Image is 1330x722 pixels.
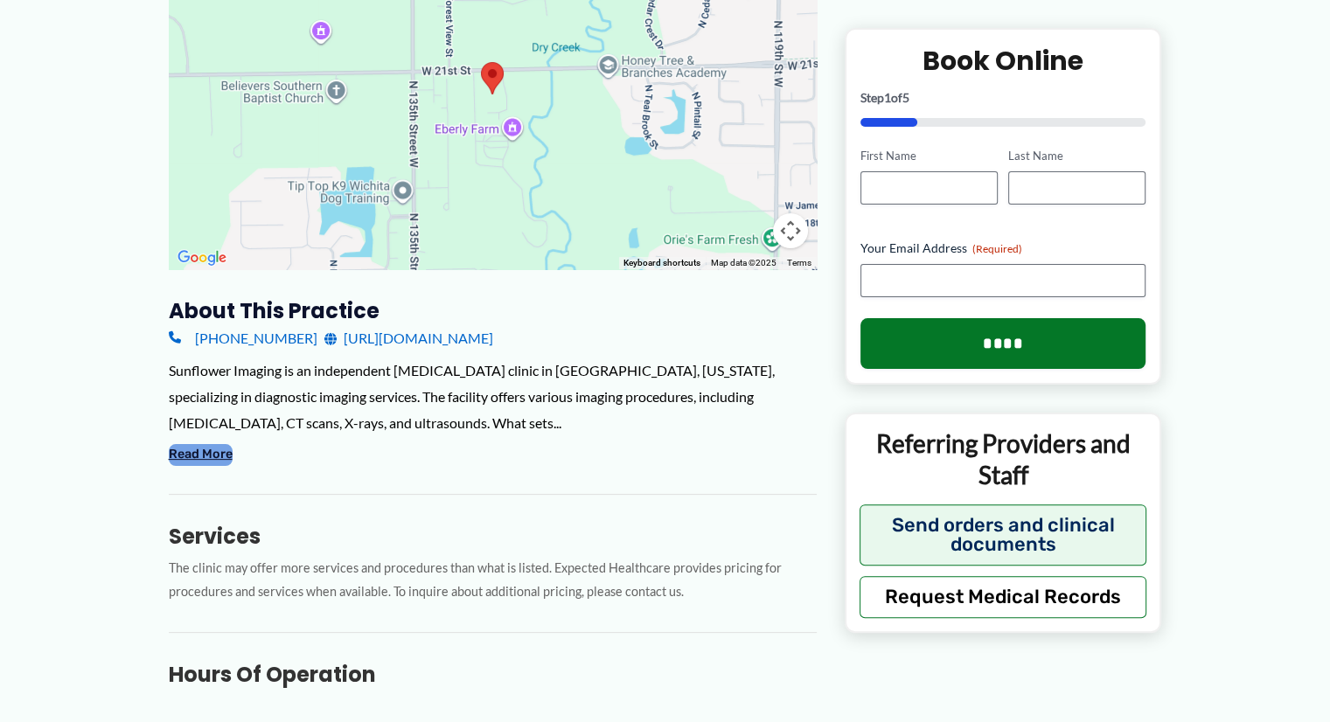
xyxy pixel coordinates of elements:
[711,258,776,267] span: Map data ©2025
[173,246,231,269] a: Open this area in Google Maps (opens a new window)
[860,503,1147,565] button: Send orders and clinical documents
[972,242,1022,255] span: (Required)
[169,444,233,465] button: Read More
[173,246,231,269] img: Google
[169,523,817,550] h3: Services
[884,90,891,105] span: 1
[860,44,1146,78] h2: Book Online
[787,258,811,267] a: Terms (opens in new tab)
[169,325,317,351] a: [PHONE_NUMBER]
[860,427,1147,491] p: Referring Providers and Staff
[169,297,817,324] h3: About this practice
[169,557,817,604] p: The clinic may offer more services and procedures than what is listed. Expected Healthcare provid...
[860,92,1146,104] p: Step of
[902,90,909,105] span: 5
[623,257,700,269] button: Keyboard shortcuts
[773,213,808,248] button: Map camera controls
[860,575,1147,617] button: Request Medical Records
[169,661,817,688] h3: Hours of Operation
[860,240,1146,257] label: Your Email Address
[169,358,817,435] div: Sunflower Imaging is an independent [MEDICAL_DATA] clinic in [GEOGRAPHIC_DATA], [US_STATE], speci...
[1008,148,1145,164] label: Last Name
[860,148,998,164] label: First Name
[324,325,493,351] a: [URL][DOMAIN_NAME]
